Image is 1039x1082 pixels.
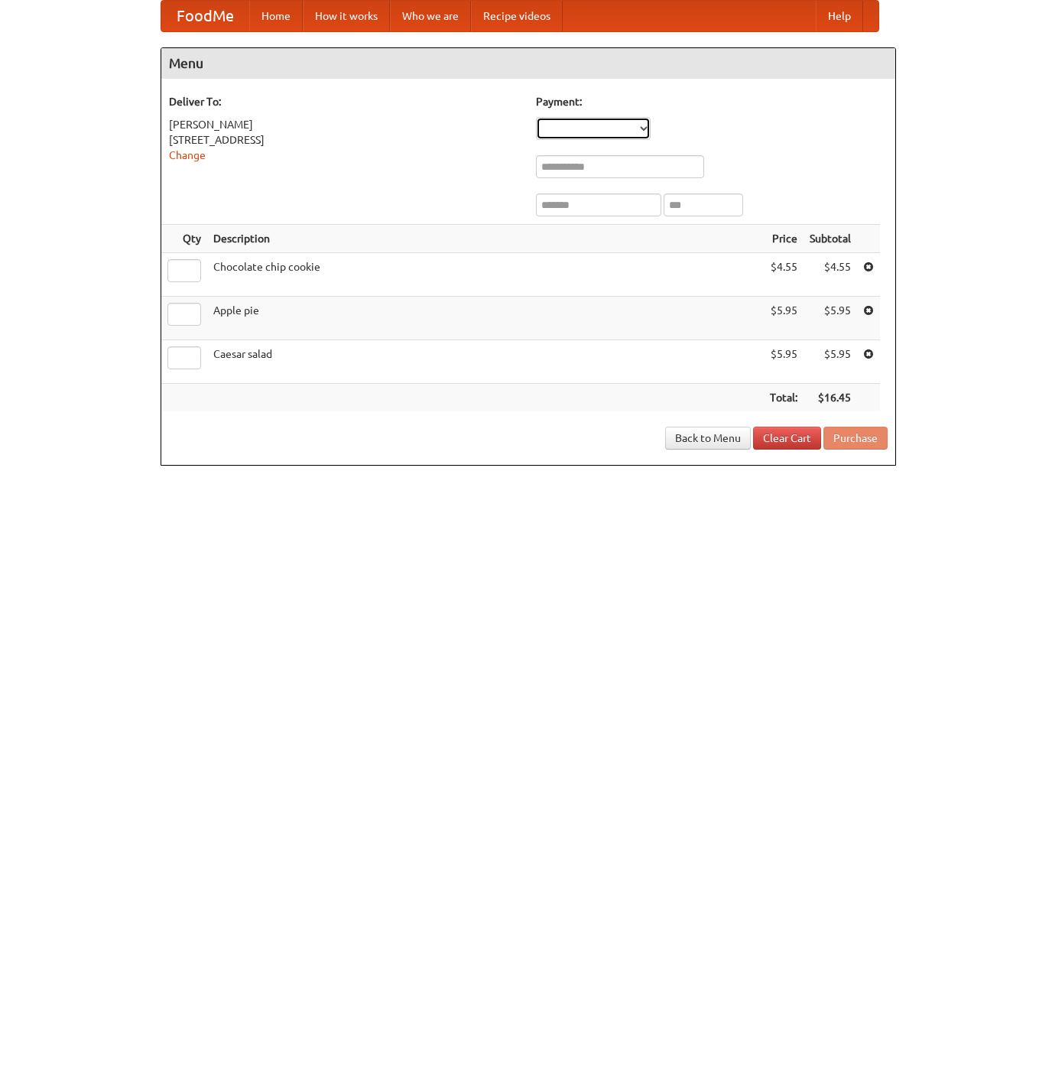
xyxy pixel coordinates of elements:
th: Subtotal [804,225,857,253]
td: $5.95 [804,297,857,340]
td: $4.55 [804,253,857,297]
button: Purchase [823,427,888,450]
a: Help [816,1,863,31]
h4: Menu [161,48,895,79]
td: $5.95 [764,297,804,340]
th: Total: [764,384,804,412]
td: $5.95 [764,340,804,384]
h5: Deliver To: [169,94,521,109]
th: Qty [161,225,207,253]
div: [STREET_ADDRESS] [169,132,521,148]
a: Back to Menu [665,427,751,450]
div: [PERSON_NAME] [169,117,521,132]
a: Change [169,149,206,161]
a: Who we are [390,1,471,31]
h5: Payment: [536,94,888,109]
td: $4.55 [764,253,804,297]
th: Description [207,225,764,253]
td: Apple pie [207,297,764,340]
th: $16.45 [804,384,857,412]
td: Chocolate chip cookie [207,253,764,297]
a: Home [249,1,303,31]
a: Clear Cart [753,427,821,450]
th: Price [764,225,804,253]
a: Recipe videos [471,1,563,31]
a: FoodMe [161,1,249,31]
td: $5.95 [804,340,857,384]
a: How it works [303,1,390,31]
td: Caesar salad [207,340,764,384]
